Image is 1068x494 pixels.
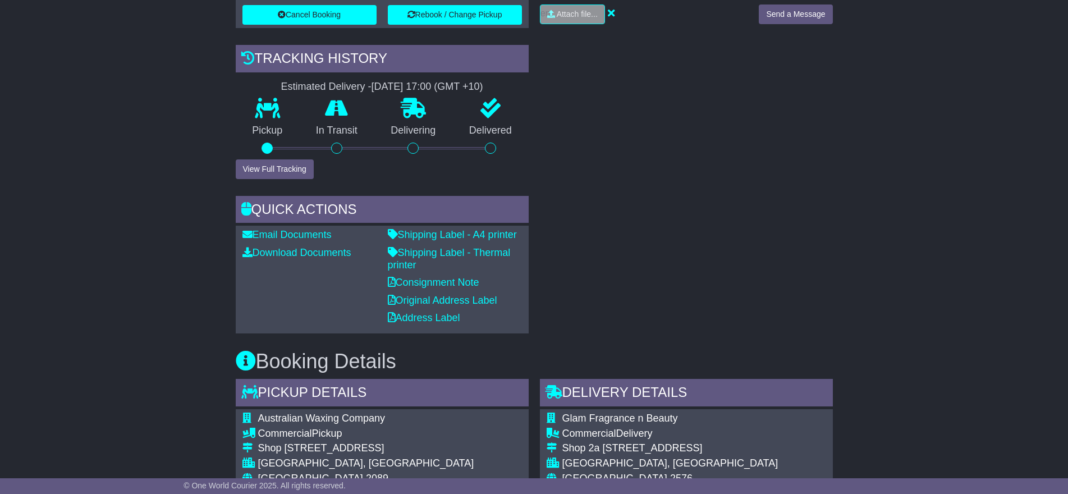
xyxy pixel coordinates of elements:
p: Delivering [374,125,453,137]
button: View Full Tracking [236,159,314,179]
div: [DATE] 17:00 (GMT +10) [372,81,483,93]
span: Glam Fragrance n Beauty [562,413,678,424]
div: Delivery [562,428,778,440]
p: In Transit [299,125,374,137]
span: Commercial [258,428,312,439]
button: Rebook / Change Pickup [388,5,522,25]
button: Send a Message [759,4,832,24]
div: Quick Actions [236,196,529,226]
button: Cancel Booking [242,5,377,25]
p: Delivered [452,125,529,137]
div: [GEOGRAPHIC_DATA], [GEOGRAPHIC_DATA] [258,458,474,470]
span: [GEOGRAPHIC_DATA] [562,473,667,484]
div: Pickup [258,428,474,440]
p: Pickup [236,125,300,137]
span: © One World Courier 2025. All rights reserved. [184,481,346,490]
span: Australian Waxing Company [258,413,385,424]
a: Download Documents [242,247,351,258]
div: Pickup Details [236,379,529,409]
a: Shipping Label - Thermal printer [388,247,511,271]
a: Consignment Note [388,277,479,288]
span: 2576 [670,473,693,484]
span: Commercial [562,428,616,439]
a: Address Label [388,312,460,323]
div: Tracking history [236,45,529,75]
span: 2089 [366,473,388,484]
div: Shop 2a [STREET_ADDRESS] [562,442,778,455]
div: [GEOGRAPHIC_DATA], [GEOGRAPHIC_DATA] [562,458,778,470]
span: [GEOGRAPHIC_DATA] [258,473,363,484]
div: Shop [STREET_ADDRESS] [258,442,474,455]
a: Original Address Label [388,295,497,306]
h3: Booking Details [236,350,833,373]
a: Email Documents [242,229,332,240]
a: Shipping Label - A4 printer [388,229,517,240]
div: Delivery Details [540,379,833,409]
div: Estimated Delivery - [236,81,529,93]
